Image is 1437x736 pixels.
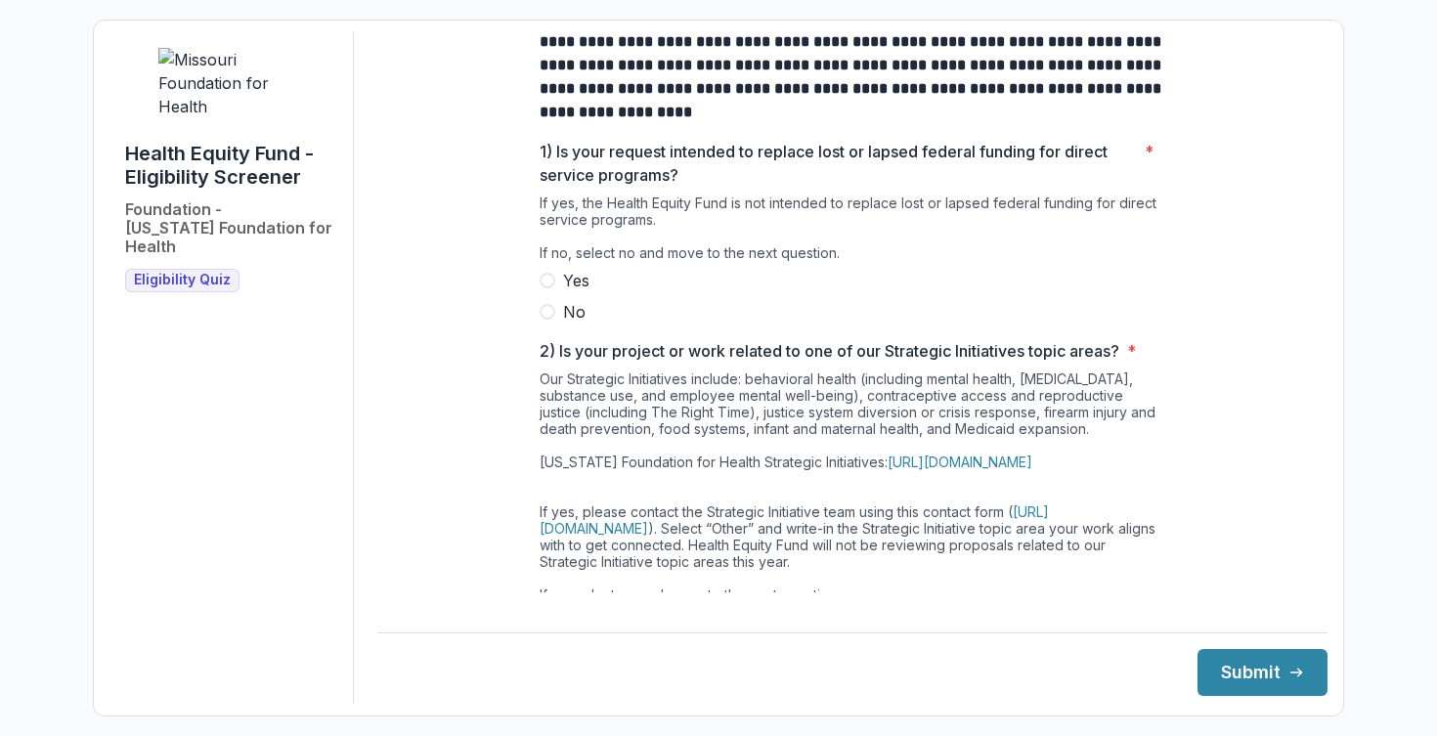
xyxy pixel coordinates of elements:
[563,300,586,324] span: No
[888,454,1032,470] a: [URL][DOMAIN_NAME]
[540,370,1165,611] div: Our Strategic Initiatives include: behavioral health (including mental health, [MEDICAL_DATA], su...
[540,140,1137,187] p: 1) Is your request intended to replace lost or lapsed federal funding for direct service programs?
[563,269,589,292] span: Yes
[134,272,231,288] span: Eligibility Quiz
[158,48,305,118] img: Missouri Foundation for Health
[125,142,337,189] h1: Health Equity Fund - Eligibility Screener
[540,339,1119,363] p: 2) Is your project or work related to one of our Strategic Initiatives topic areas?
[540,503,1049,537] a: [URL][DOMAIN_NAME]
[125,200,337,257] h2: Foundation - [US_STATE] Foundation for Health
[540,195,1165,269] div: If yes, the Health Equity Fund is not intended to replace lost or lapsed federal funding for dire...
[1197,649,1328,696] button: Submit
